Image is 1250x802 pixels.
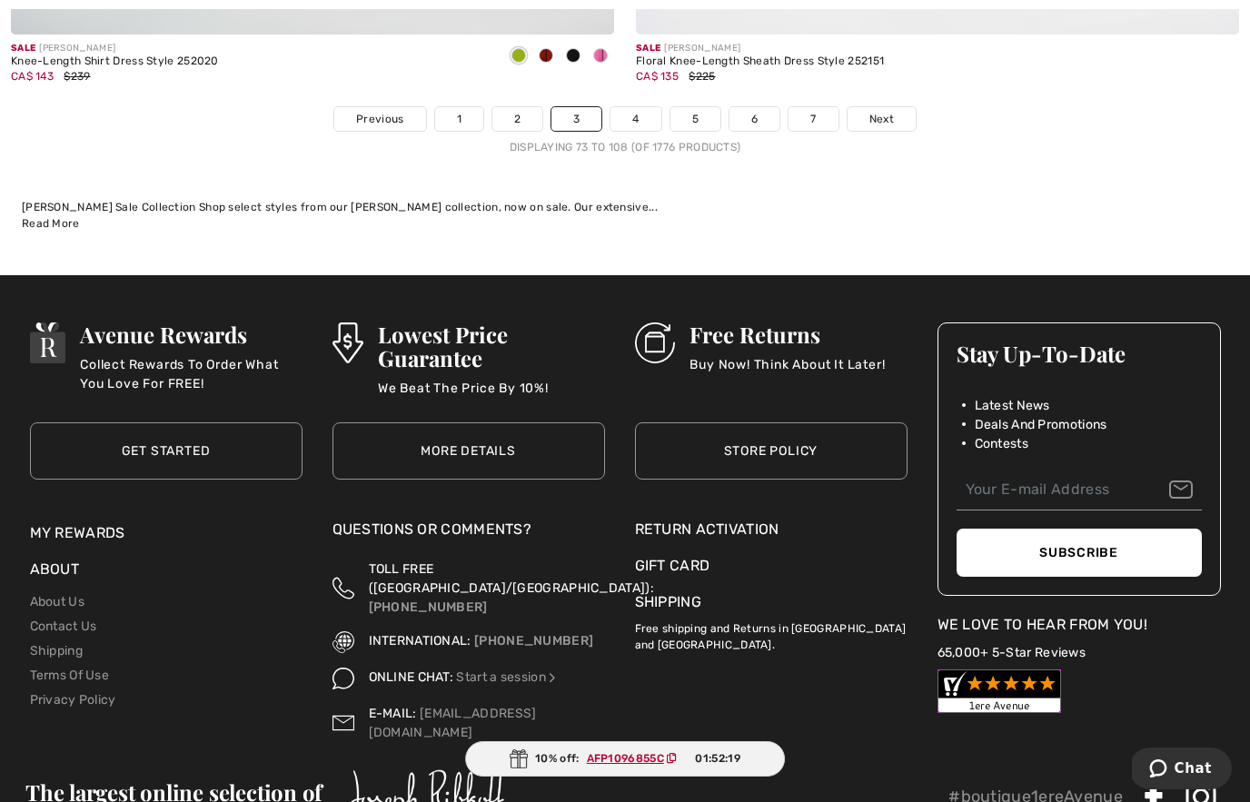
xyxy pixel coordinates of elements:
span: Contests [975,434,1028,453]
a: Get Started [30,422,303,480]
div: About [30,559,303,589]
a: Store Policy [635,422,908,480]
a: 4 [610,107,660,131]
a: [PHONE_NUMBER] [474,633,593,649]
p: We Beat The Price By 10%! [378,379,605,415]
a: 7 [789,107,838,131]
span: $225 [689,70,715,83]
div: 10% off: [465,741,785,777]
div: Greenery [505,42,532,72]
div: Radiant red [532,42,560,72]
a: 1 [435,107,483,131]
a: 3 [551,107,601,131]
span: Latest News [975,396,1050,415]
iframe: Opens a widget where you can chat to one of our agents [1132,748,1232,793]
span: CA$ 143 [11,70,54,83]
button: Subscribe [957,529,1202,577]
span: ONLINE CHAT: [369,669,454,685]
span: E-MAIL: [369,706,417,721]
a: Contact Us [30,619,97,634]
div: We Love To Hear From You! [937,614,1221,636]
span: $239 [64,70,90,83]
img: Online Chat [332,668,354,689]
a: More Details [332,422,605,480]
div: Floral Knee-Length Sheath Dress Style 252151 [636,55,884,68]
input: Your E-mail Address [957,470,1202,510]
a: 6 [729,107,779,131]
h3: Free Returns [689,322,885,346]
h3: Avenue Rewards [80,322,302,346]
a: 5 [670,107,720,131]
a: About Us [30,594,84,609]
a: My Rewards [30,524,125,541]
img: Avenue Rewards [30,322,66,363]
a: [EMAIL_ADDRESS][DOMAIN_NAME] [369,706,537,740]
div: Questions or Comments? [332,519,605,550]
img: Online Chat [546,671,559,684]
p: Free shipping and Returns in [GEOGRAPHIC_DATA] and [GEOGRAPHIC_DATA]. [635,613,908,653]
span: CA$ 135 [636,70,679,83]
a: Start a session [456,669,559,685]
a: Next [848,107,916,131]
span: Read More [22,217,80,230]
a: Terms Of Use [30,668,110,683]
img: Lowest Price Guarantee [332,322,363,363]
a: Previous [334,107,425,131]
a: Shipping [635,593,701,610]
div: Black [560,42,587,72]
ins: AFP1096855C [587,752,664,765]
span: Next [869,111,894,127]
span: Sale [636,43,660,54]
p: Buy Now! Think About It Later! [689,355,885,391]
span: Deals And Promotions [975,415,1107,434]
img: Free Returns [635,322,676,363]
a: Gift Card [635,555,908,577]
a: 2 [492,107,542,131]
div: Knee-Length Shirt Dress Style 252020 [11,55,219,68]
a: [PHONE_NUMBER] [369,599,488,615]
h3: Stay Up-To-Date [957,342,1202,365]
img: Customer Reviews [937,669,1061,713]
img: Toll Free (Canada/US) [332,559,354,617]
img: Gift.svg [510,749,528,768]
div: Bubble gum [587,42,614,72]
span: Sale [11,43,35,54]
p: Collect Rewards To Order What You Love For FREE! [80,355,302,391]
div: [PERSON_NAME] Sale Collection Shop select styles from our [PERSON_NAME] collection, now on sale. ... [22,199,1228,215]
div: [PERSON_NAME] [636,42,884,55]
span: INTERNATIONAL: [369,633,471,649]
div: [PERSON_NAME] [11,42,219,55]
img: International [332,631,354,653]
h3: Lowest Price Guarantee [378,322,605,370]
span: TOLL FREE ([GEOGRAPHIC_DATA]/[GEOGRAPHIC_DATA]): [369,561,654,596]
a: Shipping [30,643,83,658]
a: Privacy Policy [30,692,116,708]
a: 65,000+ 5-Star Reviews [937,645,1086,660]
span: Previous [356,111,403,127]
span: 01:52:19 [695,750,739,767]
img: Contact us [332,704,354,742]
a: Return Activation [635,519,908,540]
